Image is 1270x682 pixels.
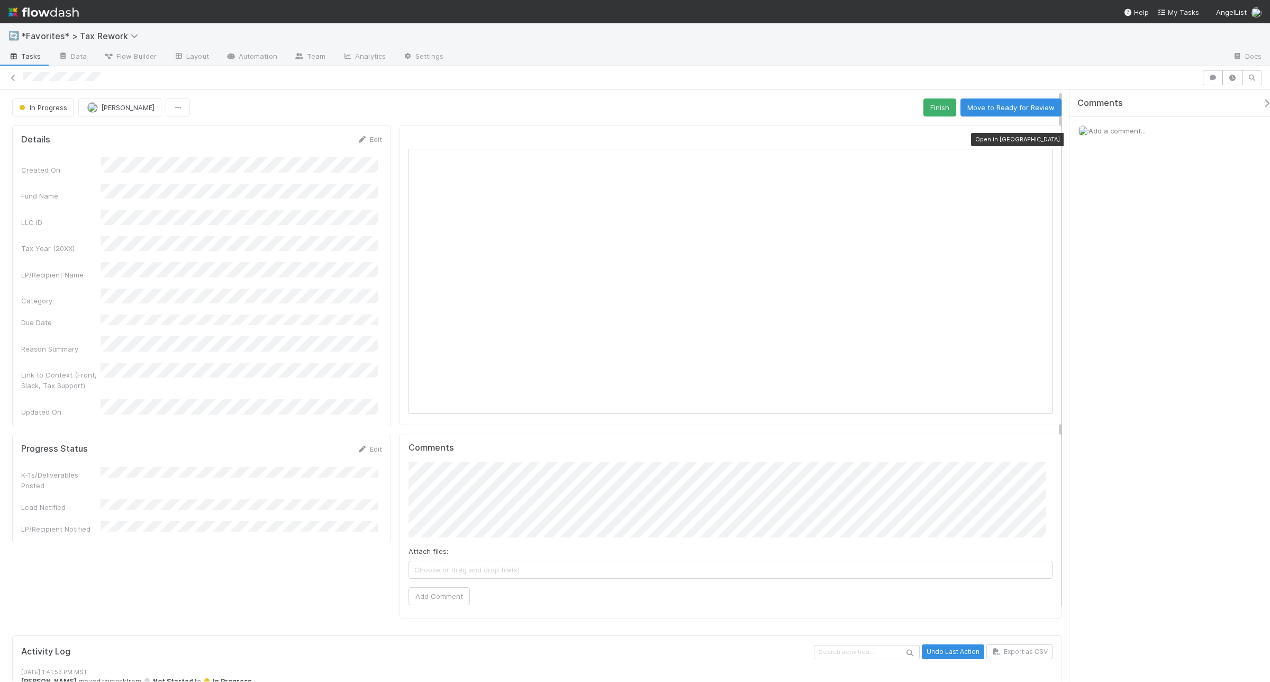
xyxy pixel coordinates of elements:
div: Due Date [21,317,101,328]
img: logo-inverted-e16ddd16eac7371096b0.svg [8,3,79,21]
button: Export as CSV [986,644,1053,659]
div: Reason Summary [21,344,101,354]
h5: Progress Status [21,444,88,454]
button: In Progress [12,98,74,116]
span: 🔄 [8,31,19,40]
div: Created On [21,165,101,175]
h5: Details [21,134,50,145]
span: [PERSON_NAME] [101,103,155,112]
a: My Tasks [1157,7,1199,17]
img: avatar_04ed6c9e-3b93-401c-8c3a-8fad1b1fc72c.png [1078,125,1088,136]
button: Finish [923,98,956,116]
span: *Favorites* > Tax Rework [21,31,143,41]
div: Fund Name [21,191,101,201]
a: Docs [1224,49,1270,66]
div: LP/Recipient Notified [21,524,101,534]
div: Link to Context (Front, Slack, Tax Support) [21,370,101,391]
span: In Progress [17,103,67,112]
div: Lead Notified [21,502,101,513]
img: avatar_04ed6c9e-3b93-401c-8c3a-8fad1b1fc72c.png [1251,7,1262,18]
span: Tasks [8,51,41,61]
img: avatar_d45d11ee-0024-4901-936f-9df0a9cc3b4e.png [87,102,98,113]
div: LLC ID [21,217,101,228]
label: Attach files: [409,546,448,557]
div: LP/Recipient Name [21,270,101,280]
button: [PERSON_NAME] [78,98,161,116]
div: Updated On [21,407,101,417]
a: Settings [394,49,452,66]
div: Help [1123,7,1149,17]
span: My Tasks [1157,8,1199,16]
span: Comments [1077,98,1123,109]
div: K-1s/Deliverables Posted [21,470,101,491]
span: AngelList [1216,8,1247,16]
button: Undo Last Action [922,644,984,659]
span: Flow Builder [104,51,157,61]
a: Analytics [334,49,394,66]
span: Add a comment... [1088,127,1146,135]
a: Data [50,49,95,66]
a: Layout [165,49,217,66]
h5: Activity Log [21,647,812,657]
a: Flow Builder [95,49,165,66]
span: Choose or drag and drop file(s) [409,561,1052,578]
h5: Comments [409,443,1053,453]
button: Add Comment [409,587,470,605]
input: Search activities... [814,645,920,659]
div: Tax Year (20XX) [21,243,101,254]
a: Automation [217,49,286,66]
a: Edit [357,445,382,453]
div: [DATE] 1:41:53 PM MST [21,668,1063,677]
div: Category [21,295,101,306]
button: Move to Ready for Review [960,98,1062,116]
a: Team [286,49,334,66]
a: Edit [357,135,382,143]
